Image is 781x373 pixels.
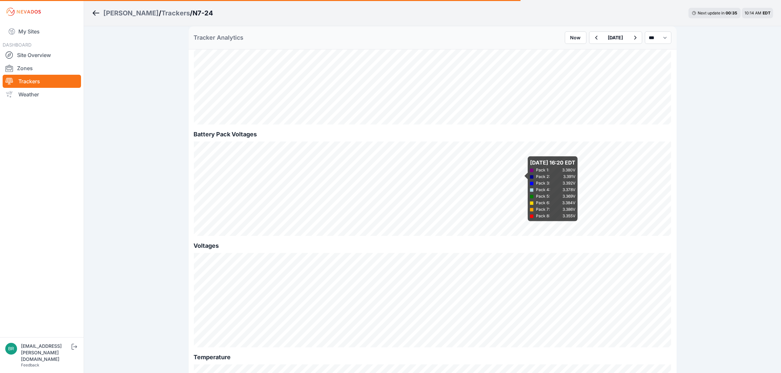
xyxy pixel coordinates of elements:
[194,353,671,362] h2: Temperature
[3,88,81,101] a: Weather
[603,32,628,44] button: [DATE]
[193,9,213,18] h3: N7-24
[3,24,81,39] a: My Sites
[159,9,161,18] span: /
[194,33,244,42] h2: Tracker Analytics
[3,75,81,88] a: Trackers
[194,241,671,250] h2: Voltages
[565,31,586,44] button: Now
[21,363,39,367] a: Feedback
[745,10,761,15] span: 10:14 AM
[5,343,17,355] img: brayden.sanford@nevados.solar
[92,5,213,22] nav: Breadcrumb
[103,9,159,18] a: [PERSON_NAME]
[5,7,42,17] img: Nevados
[161,9,190,18] a: Trackers
[194,130,671,139] h2: Battery Pack Voltages
[3,42,31,48] span: DASHBOARD
[726,10,737,16] div: 00 : 35
[3,49,81,62] a: Site Overview
[763,10,771,15] span: EDT
[190,9,193,18] span: /
[3,62,81,75] a: Zones
[21,343,70,363] div: [EMAIL_ADDRESS][PERSON_NAME][DOMAIN_NAME]
[698,10,725,15] span: Next update in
